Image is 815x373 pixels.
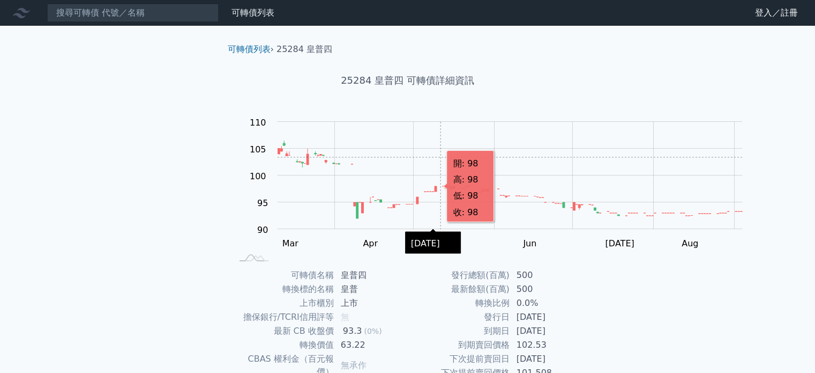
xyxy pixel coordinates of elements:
[408,338,510,352] td: 到期賣回價格
[341,312,349,322] span: 無
[232,324,334,338] td: 最新 CB 收盤價
[408,296,510,310] td: 轉換比例
[341,325,364,338] div: 93.3
[334,338,408,352] td: 63.22
[228,43,274,56] li: ›
[250,118,266,128] tspan: 110
[334,282,408,296] td: 皇普
[334,268,408,282] td: 皇普四
[440,238,458,248] tspan: May
[408,310,510,324] td: 發行日
[276,43,332,56] li: 25284 皇普四
[510,352,584,366] td: [DATE]
[334,296,408,310] td: 上市
[408,324,510,338] td: 到期日
[257,225,268,235] tspan: 90
[219,73,596,88] h1: 25284 皇普四 可轉債詳細資訊
[682,238,698,248] tspan: Aug
[228,44,271,54] a: 可轉債列表
[232,268,334,282] td: 可轉債名稱
[232,282,334,296] td: 轉換標的名稱
[746,4,806,21] a: 登入／註冊
[510,296,584,310] td: 0.0%
[250,144,266,155] tspan: 105
[47,4,219,22] input: 搜尋可轉債 代號／名稱
[510,268,584,282] td: 500
[408,352,510,366] td: 下次提前賣回日
[232,338,334,352] td: 轉換價值
[408,268,510,282] td: 發行總額(百萬)
[282,238,299,248] tspan: Mar
[364,327,382,335] span: (0%)
[363,238,378,248] tspan: Apr
[408,282,510,296] td: 最新餘額(百萬)
[522,238,536,248] tspan: Jun
[510,310,584,324] td: [DATE]
[510,324,584,338] td: [DATE]
[244,118,758,248] g: Chart
[510,282,584,296] td: 500
[232,296,334,310] td: 上市櫃別
[257,198,268,208] tspan: 95
[341,360,367,370] span: 無承作
[231,8,274,18] a: 可轉債列表
[232,310,334,324] td: 擔保銀行/TCRI信用評等
[250,171,266,181] tspan: 100
[605,238,634,248] tspan: [DATE]
[510,338,584,352] td: 102.53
